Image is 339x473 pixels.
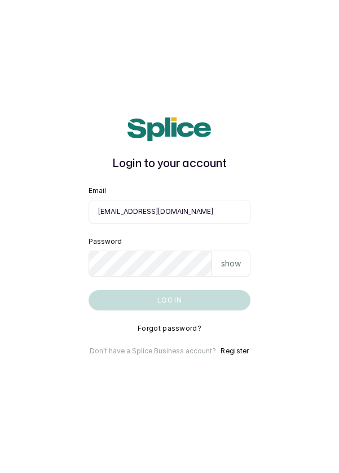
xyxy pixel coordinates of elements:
button: Forgot password? [138,324,201,333]
h1: Login to your account [89,155,251,173]
button: Register [221,347,249,356]
label: Email [89,186,106,195]
button: Log in [89,290,251,310]
p: show [221,258,241,269]
p: Don't have a Splice Business account? [90,347,216,356]
input: email@acme.com [89,200,251,224]
label: Password [89,237,122,246]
